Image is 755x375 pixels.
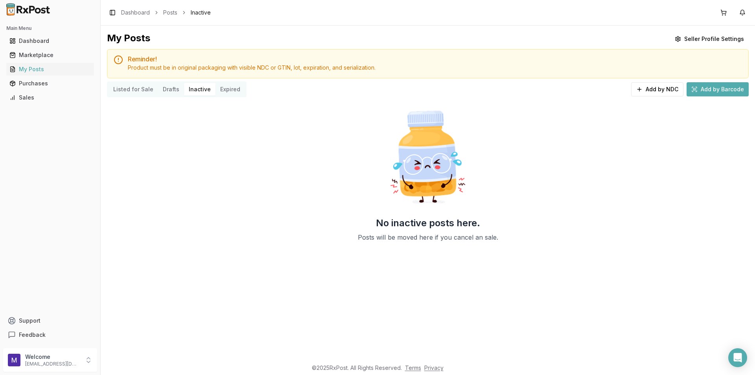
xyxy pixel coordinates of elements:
[6,62,94,76] a: My Posts
[19,331,46,339] span: Feedback
[377,107,478,207] img: Sad Pill Bottle
[687,82,749,96] button: Add by Barcode
[6,34,94,48] a: Dashboard
[376,217,480,229] h2: No inactive posts here.
[3,35,97,47] button: Dashboard
[6,76,94,91] a: Purchases
[9,37,91,45] div: Dashboard
[9,79,91,87] div: Purchases
[9,65,91,73] div: My Posts
[3,63,97,76] button: My Posts
[128,64,742,72] div: Product must be in original packaging with visible NDC or GTIN, lot, expiration, and serialization.
[107,32,150,46] div: My Posts
[215,83,245,96] button: Expired
[631,82,683,96] button: Add by NDC
[9,51,91,59] div: Marketplace
[8,354,20,366] img: User avatar
[184,83,215,96] button: Inactive
[121,9,211,17] nav: breadcrumb
[25,361,80,367] p: [EMAIL_ADDRESS][DOMAIN_NAME]
[3,314,97,328] button: Support
[358,233,498,242] p: Posts will be moved here if you cancel an sale.
[6,48,94,62] a: Marketplace
[6,25,94,31] h2: Main Menu
[670,32,749,46] button: Seller Profile Settings
[163,9,177,17] a: Posts
[191,9,211,17] span: Inactive
[3,328,97,342] button: Feedback
[109,83,158,96] button: Listed for Sale
[405,364,421,371] a: Terms
[3,3,53,16] img: RxPost Logo
[3,49,97,61] button: Marketplace
[128,56,742,62] h5: Reminder!
[728,348,747,367] div: Open Intercom Messenger
[3,77,97,90] button: Purchases
[158,83,184,96] button: Drafts
[121,9,150,17] a: Dashboard
[25,353,80,361] p: Welcome
[424,364,444,371] a: Privacy
[6,91,94,105] a: Sales
[9,94,91,102] div: Sales
[3,91,97,104] button: Sales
